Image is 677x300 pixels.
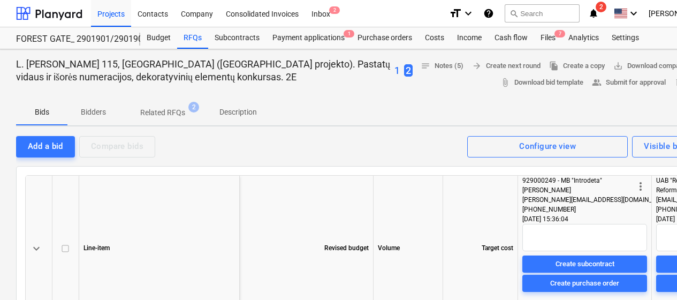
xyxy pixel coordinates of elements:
[562,27,605,49] a: Analytics
[549,61,559,71] span: file_copy
[596,2,606,12] span: 2
[623,249,677,300] iframe: Chat Widget
[472,60,541,72] span: Create next round
[451,27,488,49] a: Income
[16,136,75,157] button: Add a bid
[30,242,43,254] span: keyboard_arrow_down
[592,78,602,87] span: people_alt
[550,277,619,289] div: Create purchase order
[449,7,462,20] i: format_size
[416,58,468,74] button: Notes (5)
[509,9,518,18] span: search
[522,275,647,292] button: Create purchase order
[592,77,666,89] span: Submit for approval
[468,58,545,74] button: Create next round
[421,61,430,71] span: notes
[522,185,634,195] div: [PERSON_NAME]
[588,7,599,20] i: notifications
[496,74,588,91] a: Download bid template
[404,64,413,77] span: 2
[522,256,647,273] button: Create subcontract
[219,107,257,118] p: Description
[16,58,390,84] p: L. [PERSON_NAME] 115, [GEOGRAPHIC_DATA] ([GEOGRAPHIC_DATA] projekto). Pastatų vidaus ir išorės nu...
[28,139,63,153] div: Add a bid
[522,205,634,214] div: [PHONE_NUMBER]
[605,27,645,49] a: Settings
[472,61,482,71] span: arrow_forward
[177,27,208,49] a: RFQs
[404,64,413,78] button: 2
[488,27,534,49] a: Cash flow
[549,60,605,72] span: Create a copy
[394,64,400,78] button: 1
[519,139,576,153] div: Configure view
[500,78,510,87] span: attach_file
[554,30,565,37] span: 7
[613,61,623,71] span: save_alt
[545,58,609,74] button: Create a copy
[556,258,614,270] div: Create subcontract
[534,27,562,49] a: Files7
[266,27,351,49] a: Payment applications1
[627,7,640,20] i: keyboard_arrow_down
[140,27,177,49] a: Budget
[505,4,580,22] button: Search
[394,64,400,77] p: 1
[266,27,351,49] div: Payment applications
[16,34,127,45] div: FOREST GATE_ 2901901/2901902/2901903
[534,27,562,49] div: Files
[140,107,185,118] p: Related RFQs
[522,196,672,204] span: [PERSON_NAME][EMAIL_ADDRESS][DOMAIN_NAME]
[344,30,354,37] span: 1
[467,136,628,157] button: Configure view
[522,214,647,224] div: [DATE] 15:36:04
[462,7,475,20] i: keyboard_arrow_down
[188,102,199,112] span: 2
[522,176,634,185] div: 929000249 - MB "Introdeta"
[421,60,463,72] span: Notes (5)
[208,27,266,49] a: Subcontracts
[329,6,340,14] span: 2
[500,77,583,89] span: Download bid template
[80,107,106,118] p: Bidders
[351,27,419,49] a: Purchase orders
[29,107,55,118] p: Bids
[634,180,647,193] span: more_vert
[588,74,670,91] button: Submit for approval
[483,7,494,20] i: Knowledge base
[419,27,451,49] a: Costs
